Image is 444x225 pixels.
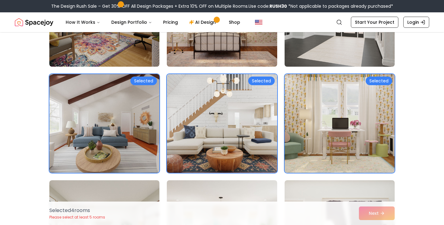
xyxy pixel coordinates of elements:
[51,3,393,9] div: The Design Rush Sale – Get 30% OFF All Design Packages + Extra 10% OFF on Multiple Rooms.
[269,3,287,9] b: RUSH30
[49,215,105,220] p: Please select at least 5 rooms
[49,74,159,173] img: Room room-7
[61,16,245,28] nav: Main
[130,77,157,85] div: Selected
[61,16,105,28] button: How It Works
[49,207,105,214] p: Selected 4 room s
[255,19,262,26] img: United States
[15,16,53,28] img: Spacejoy Logo
[184,16,223,28] a: AI Design
[249,3,287,9] span: Use code:
[167,74,277,173] img: Room room-8
[351,17,398,28] a: Start Your Project
[366,77,392,85] div: Selected
[15,16,53,28] a: Spacejoy
[403,17,429,28] a: Login
[248,77,275,85] div: Selected
[158,16,183,28] a: Pricing
[224,16,245,28] a: Shop
[285,74,395,173] img: Room room-9
[15,12,429,32] nav: Global
[106,16,157,28] button: Design Portfolio
[287,3,393,9] span: *Not applicable to packages already purchased*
